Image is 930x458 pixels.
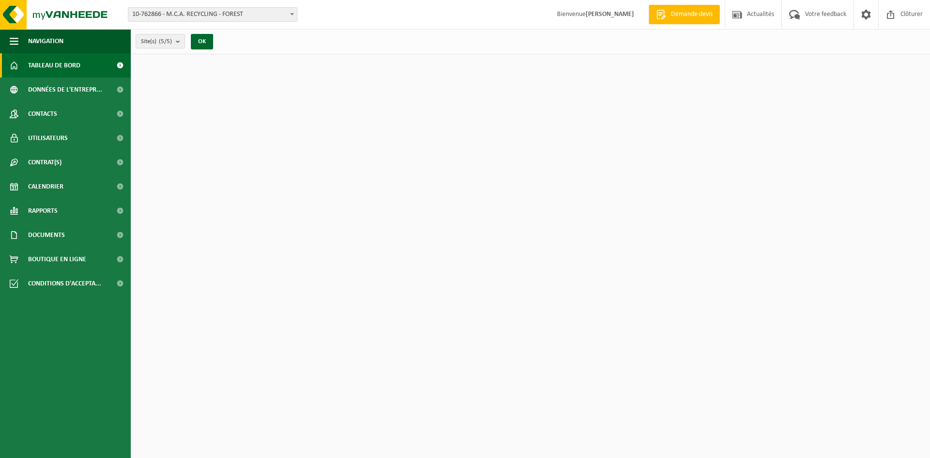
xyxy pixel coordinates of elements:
[28,78,102,102] span: Données de l'entrepr...
[28,199,58,223] span: Rapports
[28,247,86,271] span: Boutique en ligne
[159,38,172,45] count: (5/5)
[136,34,185,48] button: Site(s)(5/5)
[28,102,57,126] span: Contacts
[28,223,65,247] span: Documents
[128,7,297,22] span: 10-762866 - M.C.A. RECYCLING - FOREST
[28,29,63,53] span: Navigation
[28,271,101,296] span: Conditions d'accepta...
[586,11,634,18] strong: [PERSON_NAME]
[668,10,715,19] span: Demande devis
[141,34,172,49] span: Site(s)
[28,150,62,174] span: Contrat(s)
[28,126,68,150] span: Utilisateurs
[28,174,63,199] span: Calendrier
[191,34,213,49] button: OK
[649,5,720,24] a: Demande devis
[28,53,80,78] span: Tableau de bord
[128,8,297,21] span: 10-762866 - M.C.A. RECYCLING - FOREST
